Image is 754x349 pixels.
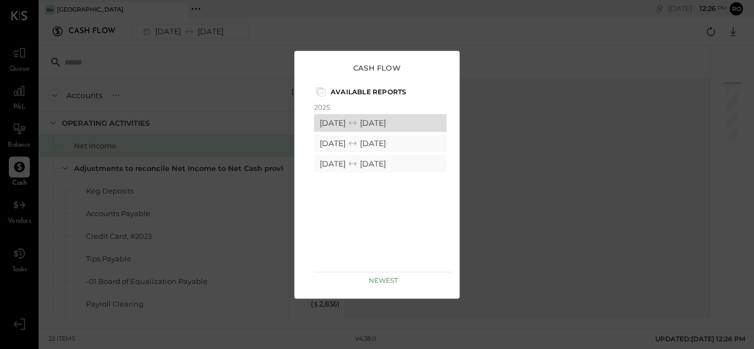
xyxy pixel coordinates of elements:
[353,63,401,72] h3: Cash Flow
[331,88,406,96] p: Available Reports
[314,114,447,132] div: [DATE] [DATE]
[369,276,398,284] p: Newest
[314,135,447,152] div: [DATE] [DATE]
[314,155,447,173] div: [DATE] [DATE]
[314,103,447,111] p: 2025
